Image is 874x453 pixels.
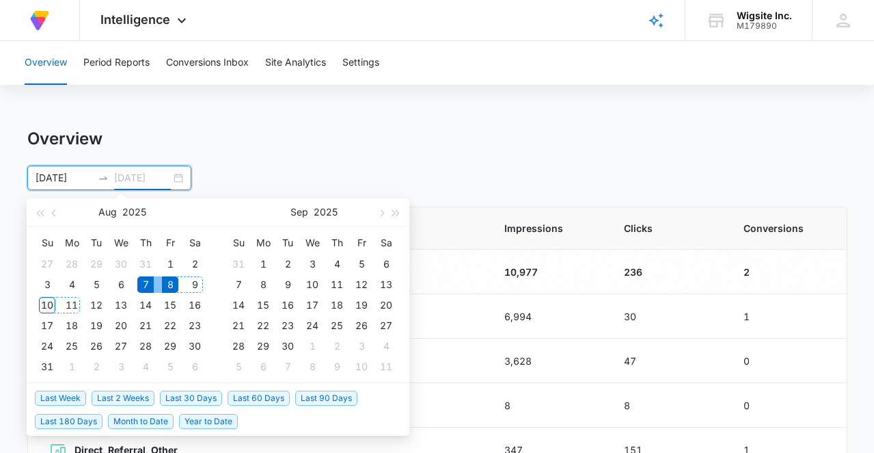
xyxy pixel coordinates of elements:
[304,297,320,313] div: 17
[64,276,80,293] div: 4
[374,336,398,357] td: 2025-10-04
[349,357,374,377] td: 2025-10-10
[353,276,370,293] div: 12
[255,276,271,293] div: 8
[226,254,251,274] td: 2025-08-31
[325,295,349,315] td: 2025-09-18
[743,221,825,235] span: Conversions
[353,359,370,375] div: 10
[59,315,84,336] td: 2025-08-18
[251,232,275,254] th: Mo
[378,338,394,354] div: 4
[349,254,374,274] td: 2025-09-05
[133,357,158,377] td: 2025-09-04
[228,391,290,406] span: Last 60 Days
[187,359,203,375] div: 6
[624,221,711,235] span: Clicks
[39,276,55,293] div: 3
[329,297,345,313] div: 18
[35,315,59,336] td: 2025-08-17
[39,256,55,272] div: 27
[251,336,275,357] td: 2025-09-29
[35,414,103,429] span: Last 180 Days
[158,336,182,357] td: 2025-08-29
[133,336,158,357] td: 2025-08-28
[88,297,105,313] div: 12
[279,256,296,272] div: 2
[84,357,109,377] td: 2025-09-02
[279,297,296,313] div: 16
[300,232,325,254] th: We
[325,357,349,377] td: 2025-10-09
[275,254,300,274] td: 2025-09-02
[300,315,325,336] td: 2025-09-24
[349,295,374,315] td: 2025-09-19
[39,318,55,334] div: 17
[329,338,345,354] div: 2
[374,254,398,274] td: 2025-09-06
[25,41,67,85] button: Overview
[109,274,133,295] td: 2025-08-06
[187,256,203,272] div: 2
[607,250,727,294] td: 236
[158,232,182,254] th: Fr
[374,295,398,315] td: 2025-09-20
[64,338,80,354] div: 25
[113,318,129,334] div: 20
[158,295,182,315] td: 2025-08-15
[374,232,398,254] th: Sa
[35,295,59,315] td: 2025-08-10
[84,336,109,357] td: 2025-08-26
[300,295,325,315] td: 2025-09-17
[137,338,154,354] div: 28
[158,254,182,274] td: 2025-08-01
[230,276,247,293] div: 7
[607,339,727,383] td: 47
[59,336,84,357] td: 2025-08-25
[325,336,349,357] td: 2025-10-02
[353,338,370,354] div: 3
[83,41,150,85] button: Period Reports
[304,359,320,375] div: 8
[488,383,607,428] td: 8
[607,294,727,339] td: 30
[488,250,607,294] td: 10,977
[329,359,345,375] div: 9
[275,274,300,295] td: 2025-09-09
[162,318,178,334] div: 22
[187,276,203,293] div: 9
[109,357,133,377] td: 2025-09-03
[64,359,80,375] div: 1
[88,256,105,272] div: 29
[133,315,158,336] td: 2025-08-21
[35,336,59,357] td: 2025-08-24
[378,359,394,375] div: 11
[275,315,300,336] td: 2025-09-23
[255,359,271,375] div: 6
[133,254,158,274] td: 2025-07-31
[275,295,300,315] td: 2025-09-16
[59,357,84,377] td: 2025-09-01
[133,274,158,295] td: 2025-08-07
[226,274,251,295] td: 2025-09-07
[251,357,275,377] td: 2025-10-06
[162,338,178,354] div: 29
[36,170,92,185] input: Start date
[230,256,247,272] div: 31
[64,256,80,272] div: 28
[275,336,300,357] td: 2025-09-30
[226,295,251,315] td: 2025-09-14
[113,338,129,354] div: 27
[109,315,133,336] td: 2025-08-20
[162,297,178,313] div: 15
[158,274,182,295] td: 2025-08-08
[251,315,275,336] td: 2025-09-22
[374,357,398,377] td: 2025-10-11
[727,339,847,383] td: 0
[275,232,300,254] th: Tu
[300,254,325,274] td: 2025-09-03
[35,274,59,295] td: 2025-08-03
[353,318,370,334] div: 26
[160,391,222,406] span: Last 30 Days
[230,338,247,354] div: 28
